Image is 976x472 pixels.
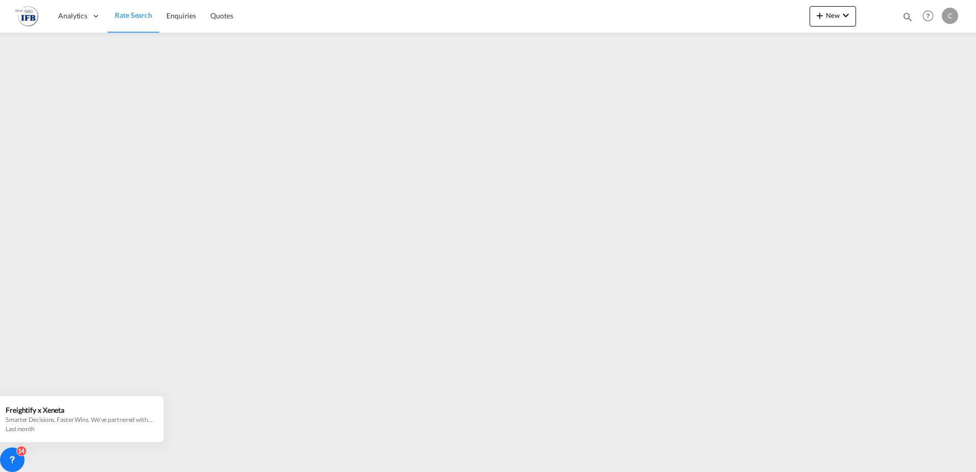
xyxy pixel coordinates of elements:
[814,9,826,21] md-icon: icon-plus 400-fg
[210,11,233,20] span: Quotes
[166,11,196,20] span: Enquiries
[902,11,913,22] md-icon: icon-magnify
[942,8,958,24] div: C
[919,7,937,25] span: Help
[115,11,152,19] span: Rate Search
[919,7,942,26] div: Help
[902,11,913,27] div: icon-magnify
[840,9,852,21] md-icon: icon-chevron-down
[814,11,852,19] span: New
[15,5,38,28] img: de31bbe0256b11eebba44b54815f083d.png
[58,11,87,21] span: Analytics
[810,6,856,27] button: icon-plus 400-fgNewicon-chevron-down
